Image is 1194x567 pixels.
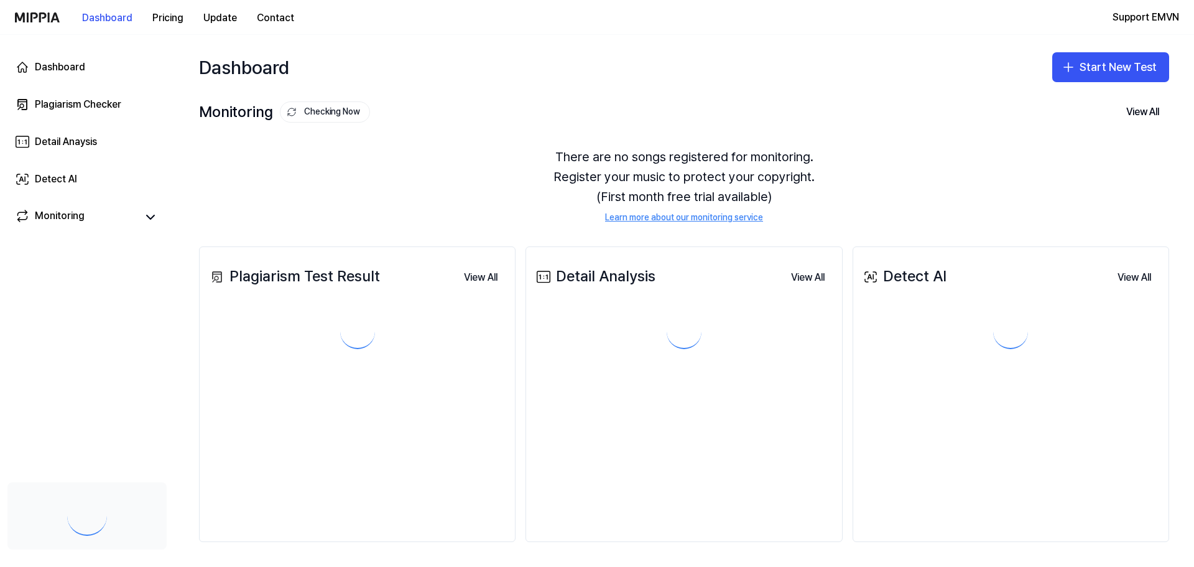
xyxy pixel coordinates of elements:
button: View All [781,265,835,290]
button: View All [1108,265,1161,290]
button: Contact [247,6,304,30]
button: Update [193,6,247,30]
button: Start New Test [1052,52,1169,82]
div: Plagiarism Test Result [207,265,380,288]
div: Dashboard [199,47,289,87]
div: Dashboard [35,60,85,75]
button: View All [454,265,507,290]
a: Detail Anaysis [7,127,167,157]
button: Dashboard [72,6,142,30]
div: There are no songs registered for monitoring. Register your music to protect your copyright. (Fir... [199,132,1169,239]
div: Detect AI [35,172,77,187]
div: Monitoring [35,209,85,226]
div: Detect AI [861,265,946,288]
a: Monitoring [15,209,137,226]
a: Plagiarism Checker [7,90,167,119]
button: View All [1116,100,1169,124]
div: Detail Anaysis [35,134,97,149]
button: Support EMVN [1113,10,1179,25]
a: View All [1108,264,1161,290]
div: Monitoring [199,100,370,124]
div: Detail Analysis [534,265,655,288]
a: Dashboard [7,52,167,82]
a: Learn more about our monitoring service [605,212,763,224]
a: View All [454,264,507,290]
a: Detect AI [7,164,167,194]
div: Plagiarism Checker [35,97,121,112]
a: View All [781,264,835,290]
a: Update [193,1,247,35]
img: logo [15,12,60,22]
button: Checking Now [280,101,370,123]
button: Pricing [142,6,193,30]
